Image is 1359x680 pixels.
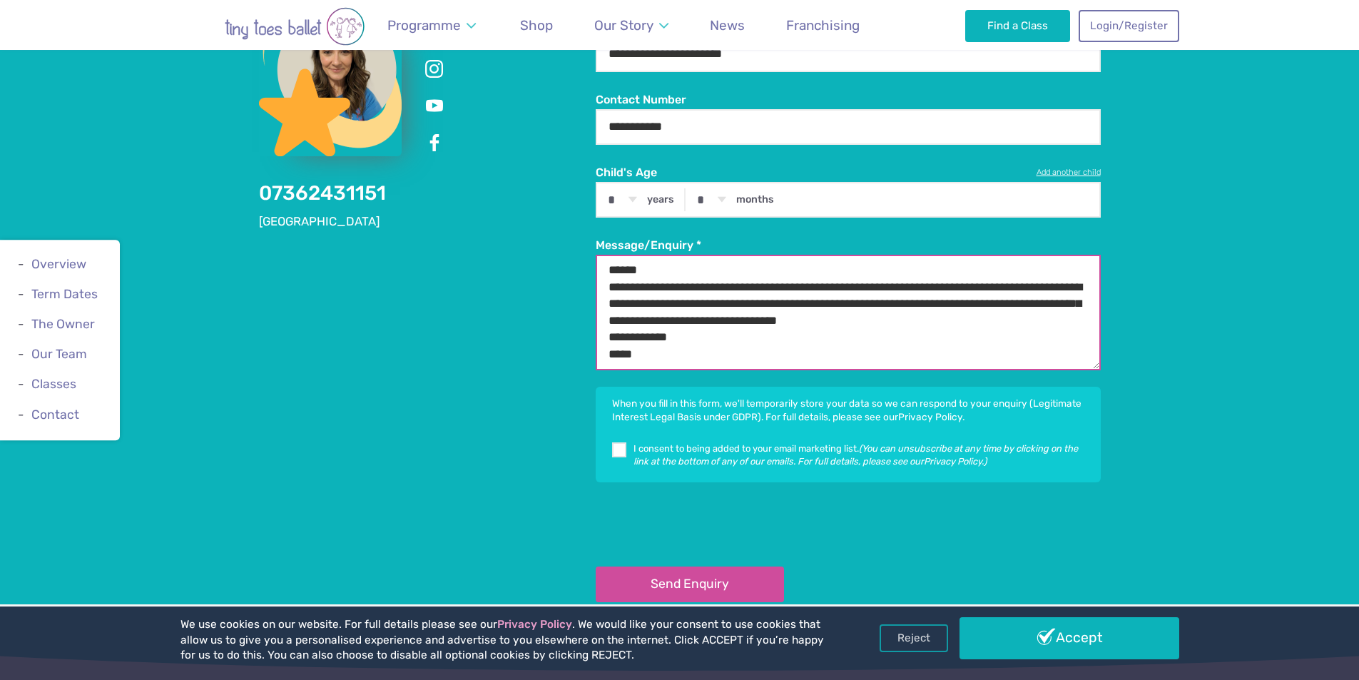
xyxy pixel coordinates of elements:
[596,165,1101,181] label: Child's Age
[422,93,447,119] a: Youtube
[633,443,1078,467] em: (You can unsubscribe at any time by clicking on the link at the bottom of any of our emails. For ...
[497,618,572,631] a: Privacy Policy
[31,347,87,361] a: Our Team
[647,193,674,206] label: years
[387,17,461,34] span: Programme
[587,9,675,42] a: Our Story
[31,317,95,331] a: The Owner
[965,10,1070,41] a: Find a Class
[31,407,79,422] a: Contact
[736,193,774,206] label: months
[31,287,98,301] a: Term Dates
[924,456,982,467] a: Privacy Policy
[180,7,409,46] img: tiny toes ballet
[31,377,76,392] a: Classes
[596,567,784,603] button: Send Enquiry
[612,397,1086,424] p: When you fill in this form, we'll temporarily store your data so we can respond to your enquiry (...
[422,56,447,82] a: Instagram
[596,92,1101,108] label: Contact Number
[786,17,860,34] span: Franchising
[514,9,560,42] a: Shop
[960,617,1179,659] a: Accept
[520,17,553,34] span: Shop
[703,9,752,42] a: News
[596,497,813,552] iframe: reCAPTCHA
[1037,167,1101,178] a: Add another child
[594,17,653,34] span: Our Story
[898,411,962,422] a: Privacy Policy
[381,9,483,42] a: Programme
[180,617,830,664] p: We use cookies on our website. For full details please see our . We would like your consent to us...
[259,213,596,230] address: [GEOGRAPHIC_DATA]
[1079,10,1179,41] a: Login/Register
[259,181,386,205] a: 07362431151
[880,624,948,651] a: Reject
[710,17,745,34] span: News
[596,238,1101,253] label: Message/Enquiry *
[31,257,86,271] a: Overview
[780,9,867,42] a: Franchising
[633,442,1086,468] p: I consent to being added to your email marketing list.
[422,131,447,156] a: Facebook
